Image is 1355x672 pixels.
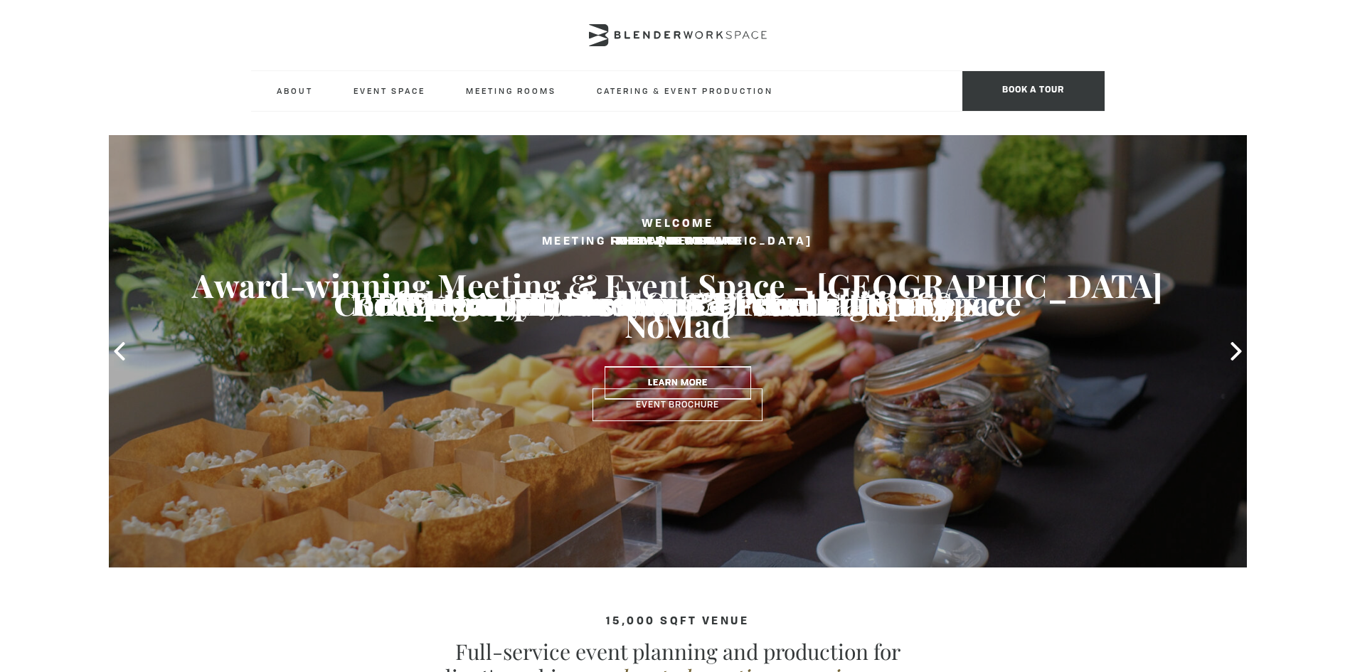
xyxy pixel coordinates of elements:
[605,366,751,399] a: Learn More
[593,388,762,421] a: Event Brochure
[265,71,324,110] a: About
[962,71,1105,111] span: Book a tour
[342,71,437,110] a: Event Space
[251,616,1105,628] h4: 15,000 sqft venue
[166,234,1190,252] h2: Food & Beverage
[585,71,785,110] a: Catering & Event Production
[166,215,1190,233] h2: Welcome
[166,284,1190,324] h3: Elegant, Delicious & 5-star Catering
[455,71,568,110] a: Meeting Rooms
